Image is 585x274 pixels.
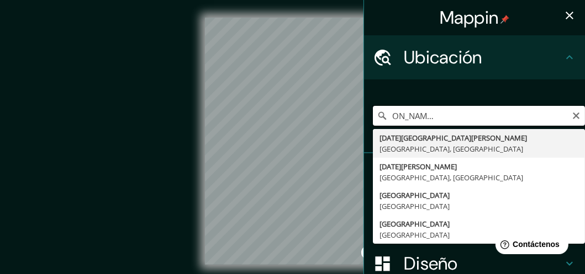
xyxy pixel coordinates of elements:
[440,6,499,29] font: Mappin
[364,35,585,79] div: Ubicación
[380,161,578,172] div: [DATE][PERSON_NAME]
[364,153,585,197] div: Pines
[361,246,375,259] button: Alternar atribución
[380,172,578,183] div: [GEOGRAPHIC_DATA], [GEOGRAPHIC_DATA]
[572,110,581,120] button: Claro
[380,229,578,240] div: [GEOGRAPHIC_DATA]
[500,15,509,24] img: pin-icon.png
[205,18,380,265] canvas: Mapa
[380,218,578,229] div: [GEOGRAPHIC_DATA]
[380,201,578,212] div: [GEOGRAPHIC_DATA]
[404,46,563,68] h4: Ubicación
[380,132,578,143] div: [DATE][GEOGRAPHIC_DATA][PERSON_NAME]
[364,197,585,241] div: Estilo
[380,143,578,154] div: [GEOGRAPHIC_DATA], [GEOGRAPHIC_DATA]
[380,190,578,201] div: [GEOGRAPHIC_DATA]
[487,231,573,262] iframe: Help widget launcher
[373,106,585,126] input: Elige tu ciudad o área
